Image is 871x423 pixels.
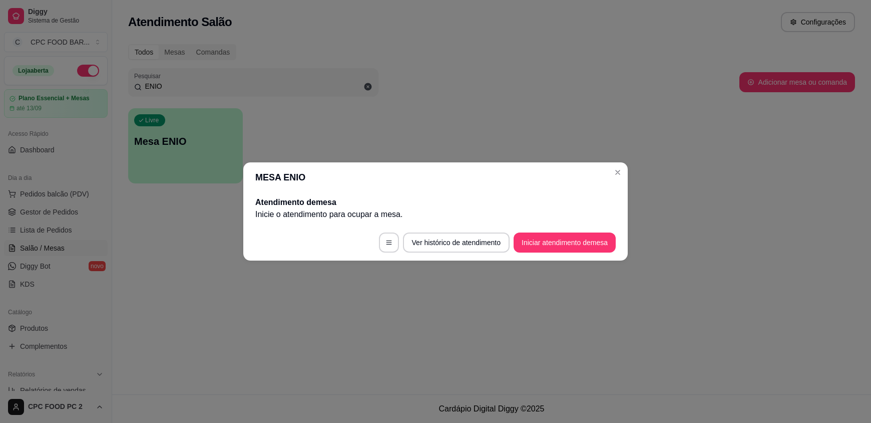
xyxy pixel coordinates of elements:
[403,233,510,253] button: Ver histórico de atendimento
[255,208,616,221] p: Inicie o atendimento para ocupar a mesa .
[610,164,626,180] button: Close
[243,162,628,192] header: MESA ENIO
[514,233,616,253] button: Iniciar atendimento demesa
[255,196,616,208] h2: Atendimento de mesa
